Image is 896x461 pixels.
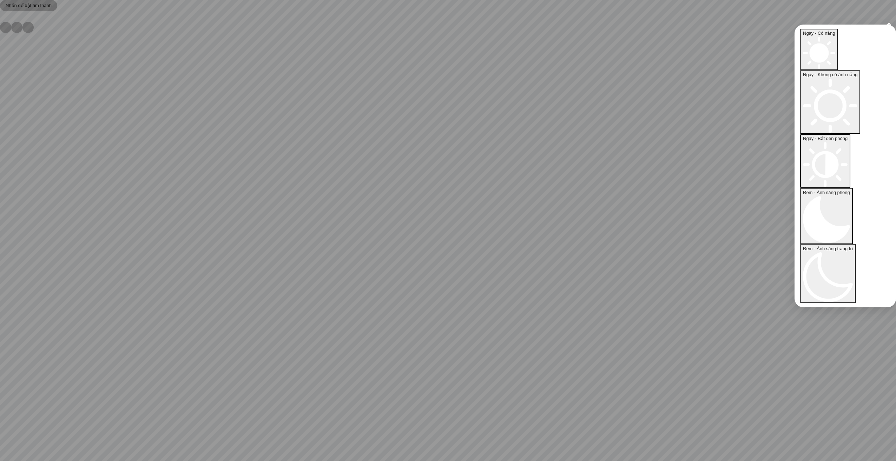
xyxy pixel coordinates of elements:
[803,31,835,36] span: Ngày - Có nắng
[800,188,853,244] button: Đêm - Ánh sáng phòng
[800,244,856,303] button: Đêm - Ánh sáng trang trí
[800,70,860,134] button: Ngày - Không có ánh nắng
[803,252,853,302] img: logo
[803,196,850,243] img: logo
[800,29,838,70] button: Ngày - Có nắng
[803,37,835,69] img: logo
[800,134,850,188] button: Ngày - Bật đèn phòng
[803,72,857,77] span: Ngày - Không có ánh nắng
[6,2,52,9] span: Nhấn để bật âm thanh
[803,142,848,187] img: logo
[803,246,853,251] span: Đêm - Ánh sáng trang trí
[803,136,848,141] span: Ngày - Bật đèn phòng
[803,190,850,195] span: Đêm - Ánh sáng phòng
[803,79,857,133] img: logo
